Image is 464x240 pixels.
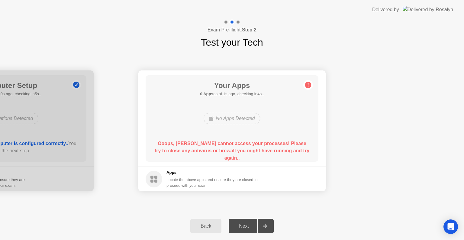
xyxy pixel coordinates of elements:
[166,177,258,188] div: Locate the above apps and ensure they are closed to proceed with your exam.
[155,141,309,161] b: Ooops, [PERSON_NAME] cannot access your processes! Please try to close any antivirus or firewall ...
[242,27,256,32] b: Step 2
[200,80,264,91] h1: Your Apps
[200,91,264,97] h5: as of 1s ago, checking in4s..
[208,26,256,34] h4: Exam Pre-flight:
[192,223,220,229] div: Back
[201,35,263,50] h1: Test your Tech
[230,223,257,229] div: Next
[443,219,458,234] div: Open Intercom Messenger
[204,113,260,124] div: No Apps Detected
[403,6,453,13] img: Delivered by Rosalyn
[166,170,258,176] h5: Apps
[372,6,399,13] div: Delivered by
[190,219,221,233] button: Back
[229,219,274,233] button: Next
[200,92,213,96] b: 0 Apps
